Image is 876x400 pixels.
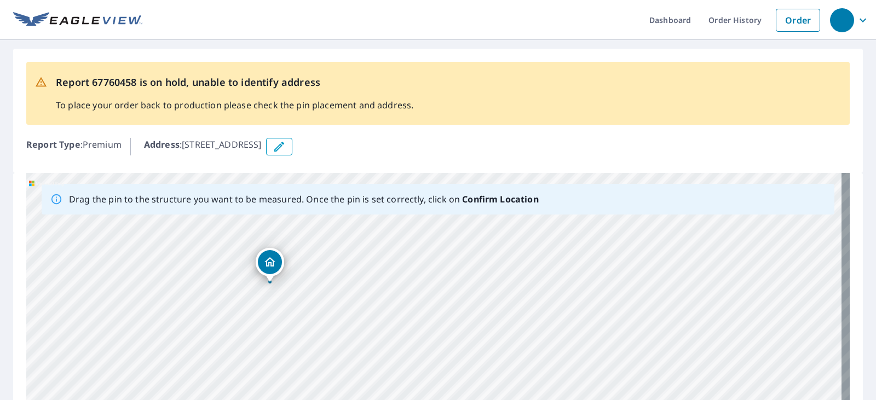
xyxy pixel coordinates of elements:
[56,98,413,112] p: To place your order back to production please check the pin placement and address.
[69,193,539,206] p: Drag the pin to the structure you want to be measured. Once the pin is set correctly, click on
[144,138,180,150] b: Address
[26,138,122,155] p: : Premium
[776,9,820,32] a: Order
[144,138,262,155] p: : [STREET_ADDRESS]
[256,248,284,282] div: Dropped pin, building 1, Residential property, 93th Terrace Trl W # 6600 Lake Quivira, KS 66217
[13,12,142,28] img: EV Logo
[56,75,413,90] p: Report 67760458 is on hold, unable to identify address
[26,138,80,150] b: Report Type
[462,193,538,205] b: Confirm Location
